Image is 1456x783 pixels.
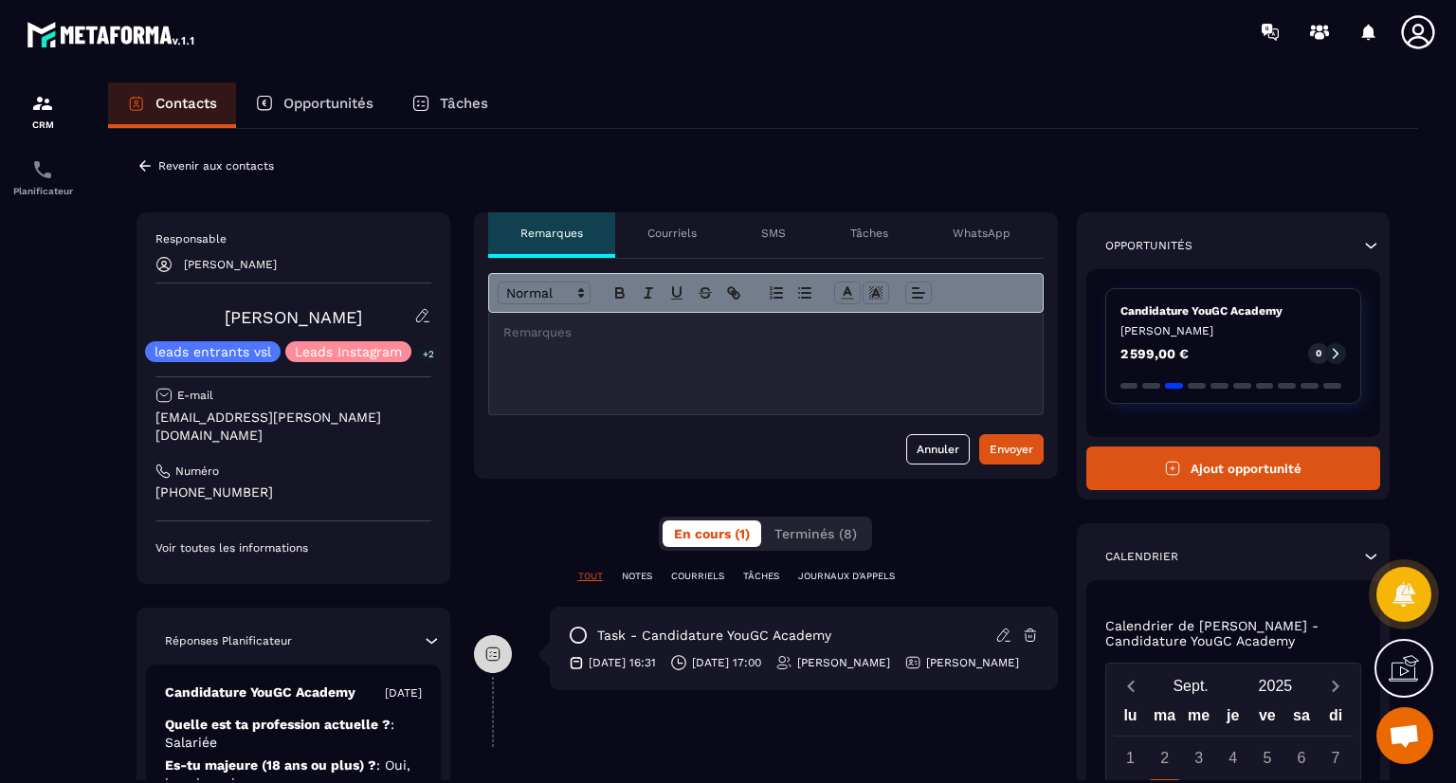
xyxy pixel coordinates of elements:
[763,520,868,547] button: Terminés (8)
[990,440,1033,459] div: Envoyer
[108,82,236,128] a: Contacts
[184,258,277,271] p: [PERSON_NAME]
[774,526,857,541] span: Terminés (8)
[1148,702,1182,736] div: ma
[1148,741,1181,774] div: 2
[236,82,392,128] a: Opportunités
[155,483,431,501] p: [PHONE_NUMBER]
[979,434,1044,464] button: Envoyer
[1114,741,1147,774] div: 1
[1105,618,1362,648] p: Calendrier de [PERSON_NAME] - Candidature YouGC Academy
[5,186,81,196] p: Planificateur
[175,464,219,479] p: Numéro
[158,159,274,173] p: Revenir aux contacts
[953,226,1010,241] p: WhatsApp
[1114,673,1149,699] button: Previous month
[385,685,422,701] p: [DATE]
[155,409,431,445] p: [EMAIL_ADDRESS][PERSON_NAME][DOMAIN_NAME]
[1182,741,1215,774] div: 3
[1250,741,1283,774] div: 5
[1216,741,1249,774] div: 4
[671,570,724,583] p: COURRIELS
[31,158,54,181] img: scheduler
[1233,669,1318,702] button: Open years overlay
[31,92,54,115] img: formation
[165,683,355,701] p: Candidature YouGC Academy
[926,655,1019,670] p: [PERSON_NAME]
[5,119,81,130] p: CRM
[692,655,761,670] p: [DATE] 17:00
[1182,702,1216,736] div: me
[177,388,213,403] p: E-mail
[283,95,373,112] p: Opportunités
[155,95,217,112] p: Contacts
[850,226,888,241] p: Tâches
[155,231,431,246] p: Responsable
[761,226,786,241] p: SMS
[1105,238,1192,253] p: Opportunités
[1284,702,1319,736] div: sa
[578,570,603,583] p: TOUT
[1319,702,1353,736] div: di
[5,144,81,210] a: schedulerschedulerPlanificateur
[663,520,761,547] button: En cours (1)
[520,226,583,241] p: Remarques
[1216,702,1250,736] div: je
[1284,741,1318,774] div: 6
[1250,702,1284,736] div: ve
[165,633,292,648] p: Réponses Planificateur
[1120,303,1347,319] p: Candidature YouGC Academy
[1120,323,1347,338] p: [PERSON_NAME]
[1376,707,1433,764] div: Ouvrir le chat
[1105,549,1178,564] p: Calendrier
[416,344,441,364] p: +2
[155,345,271,358] p: leads entrants vsl
[155,540,431,555] p: Voir toutes les informations
[622,570,652,583] p: NOTES
[1113,702,1147,736] div: lu
[392,82,507,128] a: Tâches
[1319,741,1352,774] div: 7
[647,226,697,241] p: Courriels
[295,345,402,358] p: Leads Instagram
[165,716,422,752] p: Quelle est ta profession actuelle ?
[1086,446,1381,490] button: Ajout opportunité
[589,655,656,670] p: [DATE] 16:31
[797,655,890,670] p: [PERSON_NAME]
[225,307,362,327] a: [PERSON_NAME]
[5,78,81,144] a: formationformationCRM
[1149,669,1233,702] button: Open months overlay
[906,434,970,464] button: Annuler
[440,95,488,112] p: Tâches
[1120,347,1189,360] p: 2 599,00 €
[674,526,750,541] span: En cours (1)
[1316,347,1321,360] p: 0
[798,570,895,583] p: JOURNAUX D'APPELS
[743,570,779,583] p: TÂCHES
[597,627,831,645] p: task - Candidature YouGC Academy
[27,17,197,51] img: logo
[1318,673,1353,699] button: Next month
